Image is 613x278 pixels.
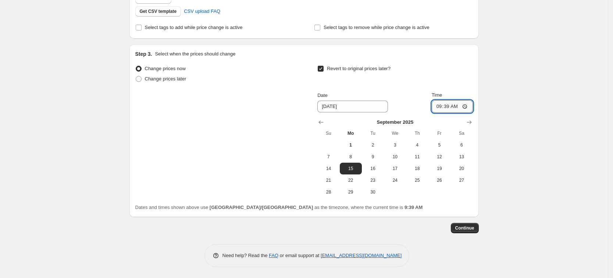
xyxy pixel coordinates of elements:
button: Sunday September 28 2025 [317,186,339,198]
button: Continue [451,223,479,233]
button: Tuesday September 9 2025 [362,151,384,163]
button: Sunday September 14 2025 [317,163,339,174]
th: Sunday [317,127,339,139]
th: Thursday [406,127,428,139]
button: Monday September 29 2025 [340,186,362,198]
button: Thursday September 18 2025 [406,163,428,174]
span: Tu [365,130,381,136]
a: [EMAIL_ADDRESS][DOMAIN_NAME] [321,253,402,258]
button: Wednesday September 3 2025 [384,139,406,151]
span: Need help? Read the [222,253,269,258]
button: Show previous month, August 2025 [316,117,326,127]
span: Sa [453,130,470,136]
span: Select tags to add while price change is active [145,25,243,30]
span: 16 [365,166,381,172]
button: Friday September 5 2025 [428,139,450,151]
span: 4 [409,142,425,148]
button: Wednesday September 17 2025 [384,163,406,174]
b: [GEOGRAPHIC_DATA]/[GEOGRAPHIC_DATA] [210,205,313,210]
span: 13 [453,154,470,160]
button: Saturday September 13 2025 [450,151,473,163]
span: 19 [431,166,448,172]
span: 9 [365,154,381,160]
button: Friday September 19 2025 [428,163,450,174]
span: 18 [409,166,425,172]
span: Continue [455,225,474,231]
span: 8 [343,154,359,160]
span: Change prices later [145,76,186,82]
button: Today Monday September 1 2025 [340,139,362,151]
b: 9:39 AM [404,205,423,210]
a: FAQ [269,253,278,258]
input: 9/1/2025 [317,101,388,112]
span: 7 [320,154,336,160]
span: Time [432,92,442,98]
span: 24 [387,177,403,183]
a: CSV upload FAQ [179,6,225,17]
button: Tuesday September 16 2025 [362,163,384,174]
th: Monday [340,127,362,139]
th: Wednesday [384,127,406,139]
span: 26 [431,177,448,183]
span: 21 [320,177,336,183]
span: 28 [320,189,336,195]
span: Change prices now [145,66,186,71]
span: 22 [343,177,359,183]
span: 15 [343,166,359,172]
button: Saturday September 27 2025 [450,174,473,186]
span: 23 [365,177,381,183]
span: or email support at [278,253,321,258]
th: Friday [428,127,450,139]
span: 11 [409,154,425,160]
button: Monday September 15 2025 [340,163,362,174]
span: Mo [343,130,359,136]
span: 27 [453,177,470,183]
span: Dates and times shown above use as the timezone, where the current time is [135,205,423,210]
button: Sunday September 21 2025 [317,174,339,186]
button: Wednesday September 24 2025 [384,174,406,186]
button: Tuesday September 23 2025 [362,174,384,186]
button: Thursday September 4 2025 [406,139,428,151]
button: Tuesday September 2 2025 [362,139,384,151]
span: 30 [365,189,381,195]
span: Revert to original prices later? [327,66,391,71]
span: We [387,130,403,136]
span: 10 [387,154,403,160]
span: 25 [409,177,425,183]
span: 5 [431,142,448,148]
input: 12:00 [432,100,473,113]
button: Monday September 22 2025 [340,174,362,186]
button: Tuesday September 30 2025 [362,186,384,198]
span: Fr [431,130,448,136]
span: 1 [343,142,359,148]
span: Date [317,93,327,98]
p: Select when the prices should change [155,50,235,58]
span: 14 [320,166,336,172]
button: Saturday September 6 2025 [450,139,473,151]
button: Monday September 8 2025 [340,151,362,163]
span: 12 [431,154,448,160]
button: Get CSV template [135,6,181,17]
span: 20 [453,166,470,172]
button: Show next month, October 2025 [464,117,474,127]
span: Su [320,130,336,136]
span: Select tags to remove while price change is active [324,25,430,30]
span: 3 [387,142,403,148]
button: Sunday September 7 2025 [317,151,339,163]
button: Wednesday September 10 2025 [384,151,406,163]
h2: Step 3. [135,50,152,58]
span: 29 [343,189,359,195]
th: Tuesday [362,127,384,139]
span: 2 [365,142,381,148]
span: Get CSV template [140,8,177,14]
span: Th [409,130,425,136]
button: Friday September 26 2025 [428,174,450,186]
button: Saturday September 20 2025 [450,163,473,174]
button: Thursday September 11 2025 [406,151,428,163]
button: Friday September 12 2025 [428,151,450,163]
span: 6 [453,142,470,148]
button: Thursday September 25 2025 [406,174,428,186]
th: Saturday [450,127,473,139]
span: 17 [387,166,403,172]
span: CSV upload FAQ [184,8,220,15]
